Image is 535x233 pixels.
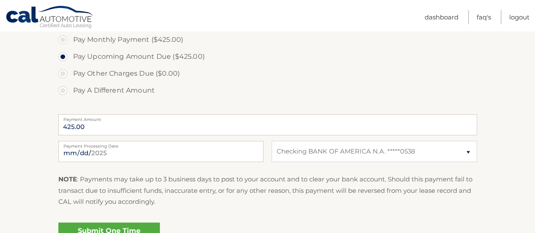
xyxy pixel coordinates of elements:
[58,31,477,48] label: Pay Monthly Payment ($425.00)
[58,65,477,82] label: Pay Other Charges Due ($0.00)
[477,10,491,24] a: FAQ's
[58,141,263,162] input: Payment Date
[58,114,477,121] label: Payment Amount
[58,175,77,183] strong: NOTE
[5,5,94,30] a: Cal Automotive
[58,82,477,99] label: Pay A Different Amount
[58,141,263,148] label: Payment Processing Date
[58,174,477,207] p: : Payments may take up to 3 business days to post to your account and to clear your bank account....
[509,10,530,24] a: Logout
[58,114,477,135] input: Payment Amount
[425,10,458,24] a: Dashboard
[58,48,477,65] label: Pay Upcoming Amount Due ($425.00)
